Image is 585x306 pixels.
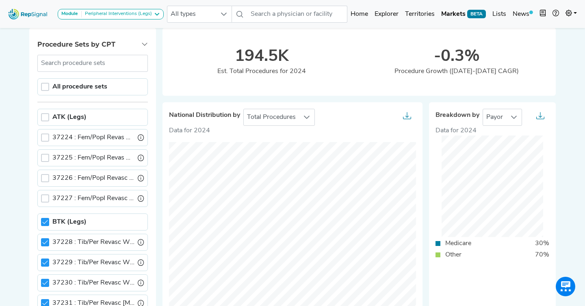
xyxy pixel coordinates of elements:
[169,126,416,136] p: Data for 2024
[52,112,87,122] label: ATK (Legs)
[37,55,148,72] input: Search procedure sets
[438,6,489,22] a: MarketsBETA
[394,68,519,75] span: Procedure Growth ([DATE]-[DATE] CAGR)
[371,6,402,22] a: Explorer
[247,6,348,23] input: Search a physician or facility
[530,239,554,248] div: 30%
[398,109,416,125] button: Export as...
[217,68,306,75] span: Est. Total Procedures for 2024
[61,11,78,16] strong: Module
[164,47,359,67] div: 194.5K
[440,239,476,248] div: Medicare
[52,133,134,142] label: Fem/Popl Revas W/Tla
[530,250,554,260] div: 70%
[509,6,536,22] a: News
[52,278,134,288] label: Tib/Per Revasc W/Stent
[167,6,216,22] span: All types
[440,250,466,260] div: Other
[52,82,107,92] label: All procedure sets
[244,109,299,125] span: Total Procedures
[531,109,549,125] button: Export as...
[359,47,554,67] div: -0.3%
[347,6,371,22] a: Home
[29,34,156,55] button: Procedure Sets by CPT
[435,126,549,136] div: Data for 2024
[489,6,509,22] a: Lists
[52,153,134,163] label: Fem/Popl Revas W/Ather
[435,112,479,119] span: Breakdown by
[58,9,164,19] button: ModulePeripheral Interventions (Legs)
[467,10,486,18] span: BETA
[52,194,134,203] label: Fem/Popl Revasc Stnt & Ather
[483,109,506,125] span: Payor
[82,11,152,17] div: Peripheral Interventions (Legs)
[52,217,87,227] label: BTK (Legs)
[536,6,549,22] button: Intel Book
[169,112,240,119] span: National Distribution by
[52,173,134,183] label: Fem/Popl Revasc W/Stent
[52,258,134,267] label: Tib/Per Revasc W/Ather
[402,6,438,22] a: Territories
[37,41,115,48] span: Procedure Sets by CPT
[52,237,134,247] label: Tib/Per Revasc W/Tla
